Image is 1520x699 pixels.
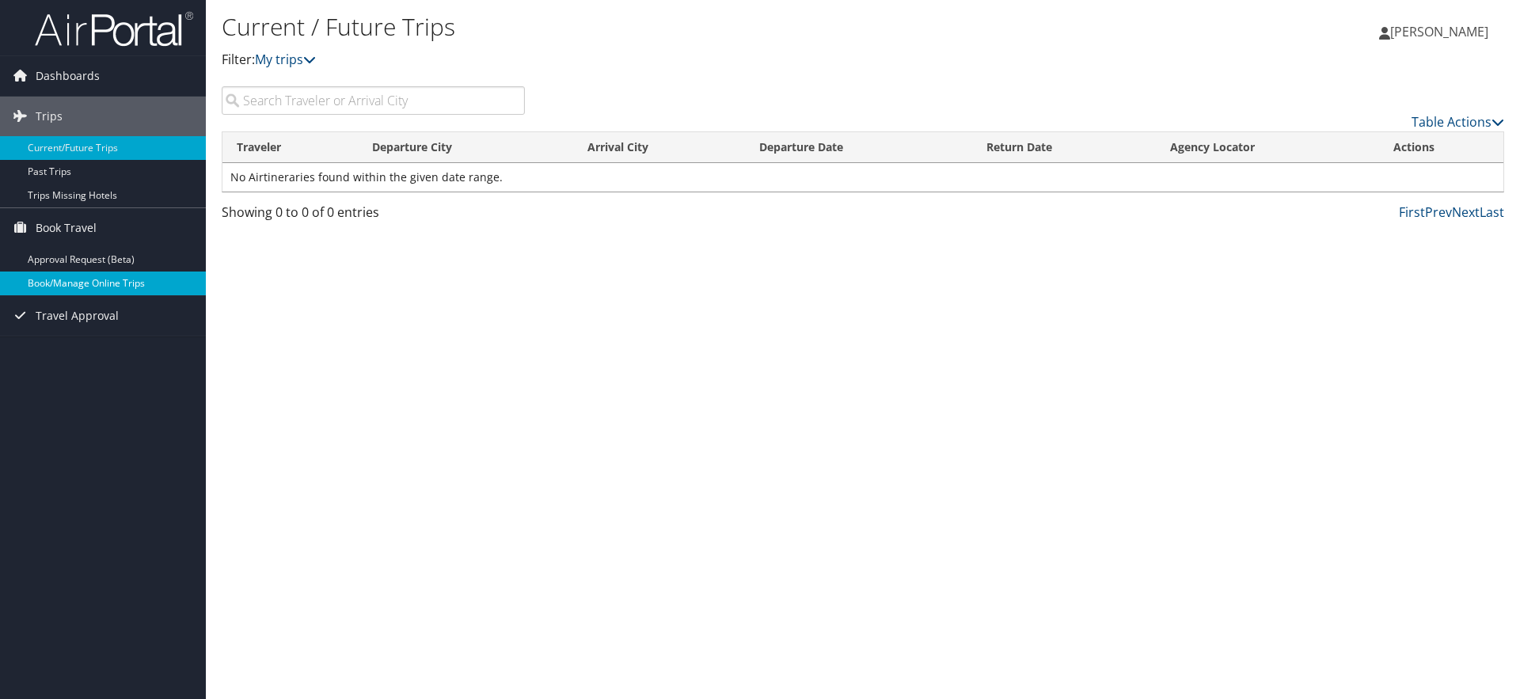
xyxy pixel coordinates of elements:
[222,163,1503,192] td: No Airtineraries found within the given date range.
[222,86,525,115] input: Search Traveler or Arrival City
[1379,132,1503,163] th: Actions
[36,56,100,96] span: Dashboards
[222,10,1077,44] h1: Current / Future Trips
[1480,203,1504,221] a: Last
[35,10,193,47] img: airportal-logo.png
[222,50,1077,70] p: Filter:
[36,97,63,136] span: Trips
[1452,203,1480,221] a: Next
[573,132,745,163] th: Arrival City: activate to sort column ascending
[222,132,358,163] th: Traveler: activate to sort column ascending
[1379,8,1504,55] a: [PERSON_NAME]
[1390,23,1488,40] span: [PERSON_NAME]
[1425,203,1452,221] a: Prev
[36,296,119,336] span: Travel Approval
[36,208,97,248] span: Book Travel
[1412,113,1504,131] a: Table Actions
[222,203,525,230] div: Showing 0 to 0 of 0 entries
[1399,203,1425,221] a: First
[255,51,316,68] a: My trips
[1156,132,1379,163] th: Agency Locator: activate to sort column ascending
[745,132,972,163] th: Departure Date: activate to sort column descending
[358,132,573,163] th: Departure City: activate to sort column ascending
[972,132,1156,163] th: Return Date: activate to sort column ascending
